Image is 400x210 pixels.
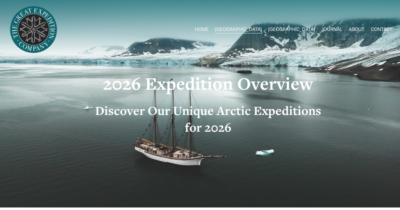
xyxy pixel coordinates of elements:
[195,25,209,34] a: HOME
[215,25,262,34] a: folder dropdown
[349,25,364,34] a: ABOUT
[371,25,392,34] a: CONTACT
[268,25,315,34] span: [GEOGRAPHIC_DATA]
[268,25,315,34] a: folder dropdown
[215,25,262,34] span: [GEOGRAPHIC_DATA]
[321,25,342,34] a: JOURNAL
[103,72,313,95] strong: 2026 Expedition Overview
[8,4,59,55] img: Arctic Expeditions
[95,102,324,135] strong: Discover Our Unique Arctic Expeditions for 2026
